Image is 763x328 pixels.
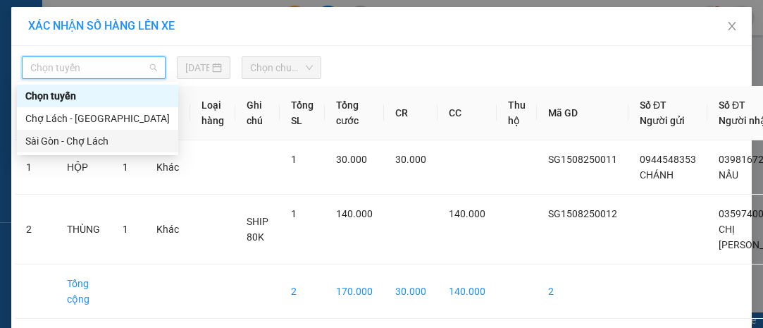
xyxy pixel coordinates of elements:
[384,86,438,140] th: CR
[12,13,34,28] span: Gửi:
[395,154,426,165] span: 30.000
[336,154,367,165] span: 30.000
[135,13,168,28] span: Nhận:
[247,216,268,243] span: SHIP 80K
[291,208,297,219] span: 1
[640,154,696,165] span: 0944548353
[135,63,256,83] div: 0359740079
[56,195,111,265] td: THÙNG
[719,99,745,111] span: Số ĐT
[280,265,325,319] td: 2
[135,90,155,105] span: DĐ:
[15,86,56,140] th: STT
[336,208,373,219] span: 140.000
[548,208,617,219] span: SG1508250012
[17,85,178,107] div: Chọn tuyến
[235,86,280,140] th: Ghi chú
[56,140,111,195] td: HỘP
[28,19,175,32] span: XÁC NHẬN SỐ HÀNG LÊN XE
[640,99,666,111] span: Số ĐT
[325,86,384,140] th: Tổng cước
[438,265,497,319] td: 140.000
[712,7,752,47] button: Close
[719,169,738,181] span: NÂU
[325,265,384,319] td: 170.000
[438,86,497,140] th: CC
[384,265,438,319] td: 30.000
[449,208,485,219] span: 140.000
[250,57,313,78] span: Chọn chuyến
[25,133,170,149] div: Sài Gòn - Chợ Lách
[190,86,235,140] th: Loại hàng
[12,12,125,29] div: Sài Gòn
[25,111,170,126] div: Chợ Lách - [GEOGRAPHIC_DATA]
[640,115,685,126] span: Người gửi
[25,88,170,104] div: Chọn tuyến
[497,86,537,140] th: Thu hộ
[135,83,238,132] span: 6 KHỞI VĨNH BÌNH
[726,20,738,32] span: close
[291,154,297,165] span: 1
[123,162,128,173] span: 1
[135,29,256,63] div: CHỊ [PERSON_NAME]
[548,154,617,165] span: SG1508250011
[145,140,190,195] td: Khác
[17,107,178,130] div: Chợ Lách - Sài Gòn
[640,169,674,181] span: CHÁNH
[537,265,628,319] td: 2
[17,130,178,152] div: Sài Gòn - Chợ Lách
[537,86,628,140] th: Mã GD
[135,12,256,29] div: Chợ Lách
[145,195,190,265] td: Khác
[56,265,111,319] td: Tổng cộng
[280,86,325,140] th: Tổng SL
[30,57,157,78] span: Chọn tuyến
[185,60,209,75] input: 15/08/2025
[15,195,56,265] td: 2
[123,224,128,235] span: 1
[15,140,56,195] td: 1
